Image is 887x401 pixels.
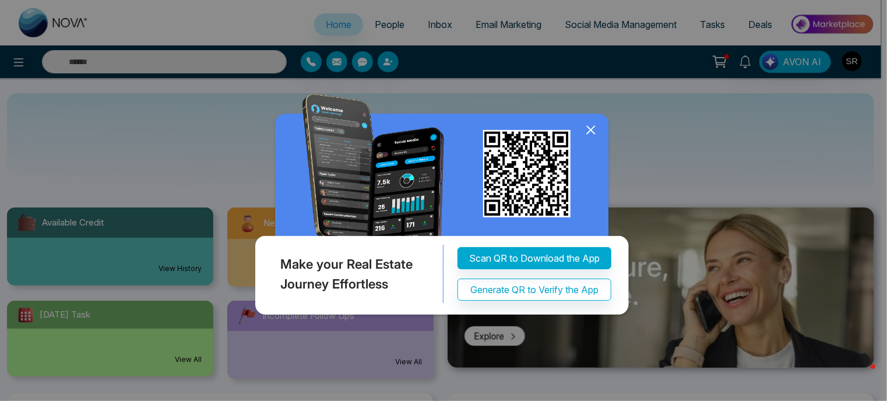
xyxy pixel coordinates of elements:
button: Generate QR to Verify the App [457,279,611,301]
img: qr_for_download_app.png [483,130,571,217]
div: Make your Real Estate Journey Effortless [252,245,443,304]
img: QRModal [252,94,635,321]
iframe: Intercom live chat [847,361,875,389]
button: Scan QR to Download the App [457,248,611,270]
